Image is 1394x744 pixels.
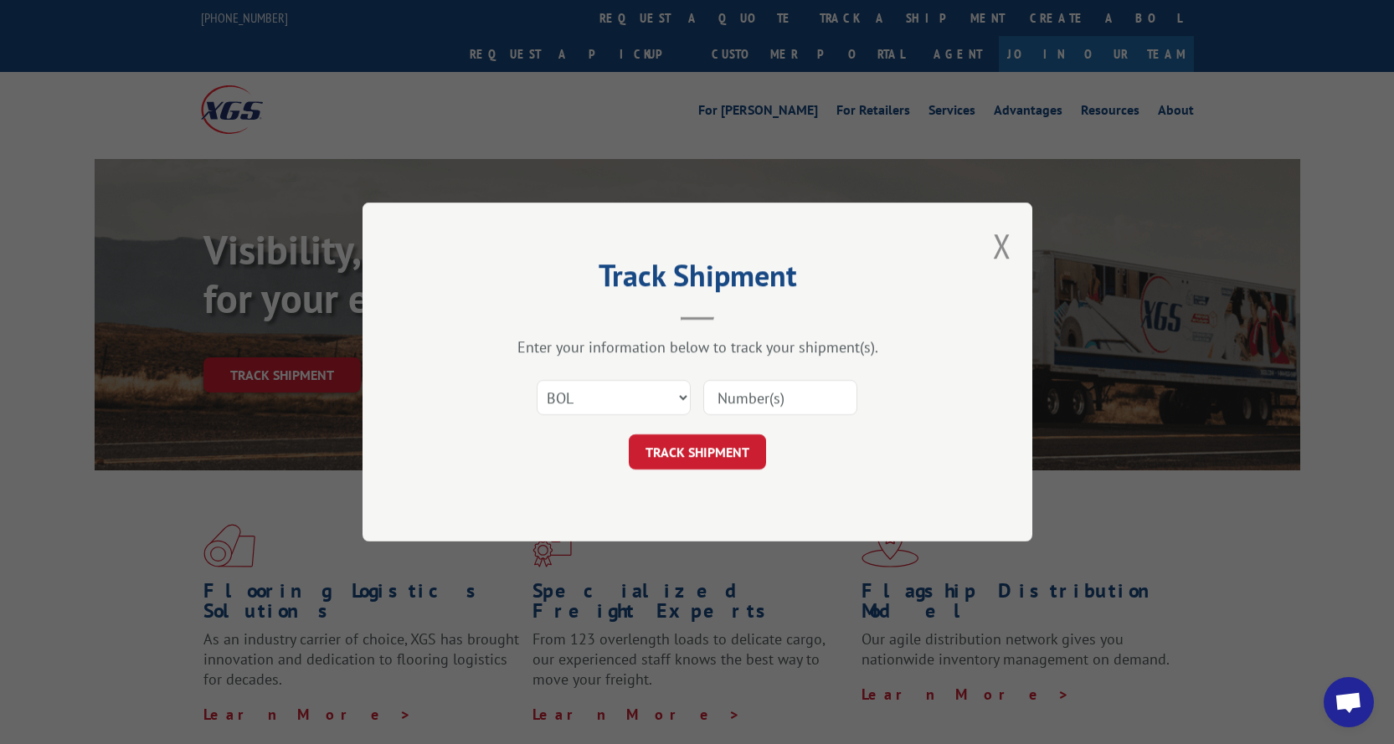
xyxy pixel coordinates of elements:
input: Number(s) [703,380,857,415]
div: Open chat [1324,677,1374,727]
button: TRACK SHIPMENT [629,434,766,469]
button: Close modal [993,223,1011,268]
h2: Track Shipment [446,264,949,295]
div: Enter your information below to track your shipment(s). [446,337,949,357]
